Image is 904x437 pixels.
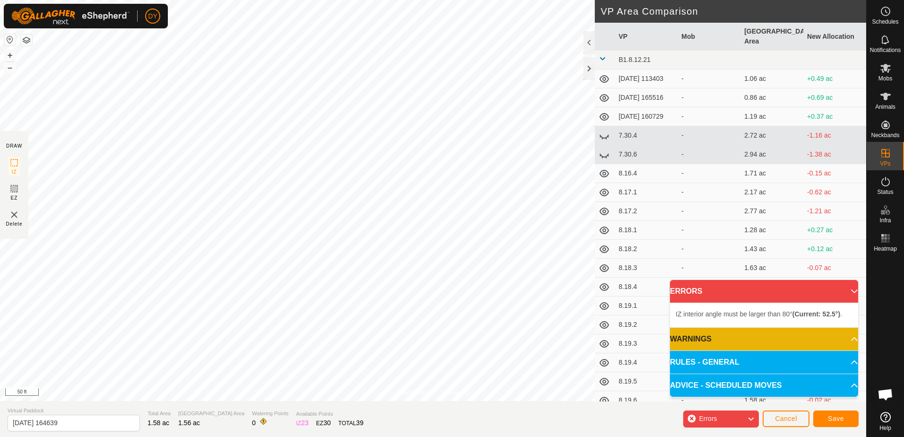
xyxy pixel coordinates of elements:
[740,202,803,221] td: 2.77 ac
[740,145,803,164] td: 2.94 ac
[763,411,809,427] button: Cancel
[678,23,740,51] th: Mob
[296,410,363,418] span: Available Points
[803,107,866,126] td: +0.37 ac
[740,126,803,145] td: 2.72 ac
[252,410,288,418] span: Watering Points
[681,206,737,216] div: -
[178,419,200,427] span: 1.56 ac
[615,183,678,202] td: 8.17.1
[670,333,712,345] span: WARNINGS
[681,74,737,84] div: -
[11,8,130,25] img: Gallagher Logo
[148,11,157,21] span: DY
[11,194,18,201] span: EZ
[670,328,858,350] p-accordion-header: WARNINGS
[880,161,890,166] span: VPs
[874,246,897,252] span: Heatmap
[740,278,803,297] td: 1.8 ac
[803,145,866,164] td: -1.38 ac
[316,418,331,428] div: EZ
[803,202,866,221] td: -1.21 ac
[615,70,678,88] td: [DATE] 113403
[4,34,16,45] button: Reset Map
[356,419,364,427] span: 39
[670,374,858,397] p-accordion-header: ADVICE - SCHEDULED MOVES
[6,142,22,149] div: DRAW
[740,183,803,202] td: 2.17 ac
[615,221,678,240] td: 8.18.1
[803,88,866,107] td: +0.69 ac
[803,23,866,51] th: New Allocation
[615,391,678,410] td: 8.19.6
[699,415,717,422] span: Errors
[615,145,678,164] td: 7.30.6
[4,62,16,73] button: –
[615,259,678,278] td: 8.18.3
[875,104,895,110] span: Animals
[740,107,803,126] td: 1.19 ac
[21,35,32,46] button: Map Layers
[443,389,470,397] a: Contact Us
[670,286,702,297] span: ERRORS
[681,131,737,140] div: -
[148,410,171,418] span: Total Area
[740,221,803,240] td: 1.28 ac
[740,88,803,107] td: 0.86 ac
[803,126,866,145] td: -1.16 ac
[615,107,678,126] td: [DATE] 160729
[296,418,308,428] div: IZ
[740,70,803,88] td: 1.06 ac
[676,310,842,318] span: IZ interior angle must be larger than 80° .
[681,93,737,103] div: -
[775,415,797,422] span: Cancel
[681,244,737,254] div: -
[879,218,891,223] span: Infra
[600,6,866,17] h2: VP Area Comparison
[615,23,678,51] th: VP
[670,351,858,374] p-accordion-header: RULES - GENERAL
[870,47,901,53] span: Notifications
[615,240,678,259] td: 8.18.2
[681,112,737,122] div: -
[878,76,892,81] span: Mobs
[740,164,803,183] td: 1.71 ac
[803,164,866,183] td: -0.15 ac
[615,126,678,145] td: 7.30.4
[867,408,904,435] a: Help
[681,168,737,178] div: -
[8,407,140,415] span: Virtual Paddock
[879,425,891,431] span: Help
[9,209,20,220] img: VP
[615,164,678,183] td: 8.16.4
[252,419,256,427] span: 0
[792,310,840,318] b: (Current: 52.5°)
[615,202,678,221] td: 8.17.2
[803,70,866,88] td: +0.49 ac
[803,278,866,297] td: -0.25 ac
[877,189,893,195] span: Status
[615,315,678,334] td: 8.19.2
[740,23,803,51] th: [GEOGRAPHIC_DATA] Area
[615,372,678,391] td: 8.19.5
[803,221,866,240] td: +0.27 ac
[813,411,859,427] button: Save
[670,280,858,303] p-accordion-header: ERRORS
[828,415,844,422] span: Save
[670,303,858,327] p-accordion-content: ERRORS
[323,419,331,427] span: 30
[615,278,678,297] td: 8.18.4
[681,395,737,405] div: -
[148,419,169,427] span: 1.58 ac
[740,259,803,278] td: 1.63 ac
[740,240,803,259] td: 1.43 ac
[803,240,866,259] td: +0.12 ac
[871,132,899,138] span: Neckbands
[670,380,782,391] span: ADVICE - SCHEDULED MOVES
[681,263,737,273] div: -
[396,389,431,397] a: Privacy Policy
[681,149,737,159] div: -
[615,334,678,353] td: 8.19.3
[615,88,678,107] td: [DATE] 165516
[6,220,23,227] span: Delete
